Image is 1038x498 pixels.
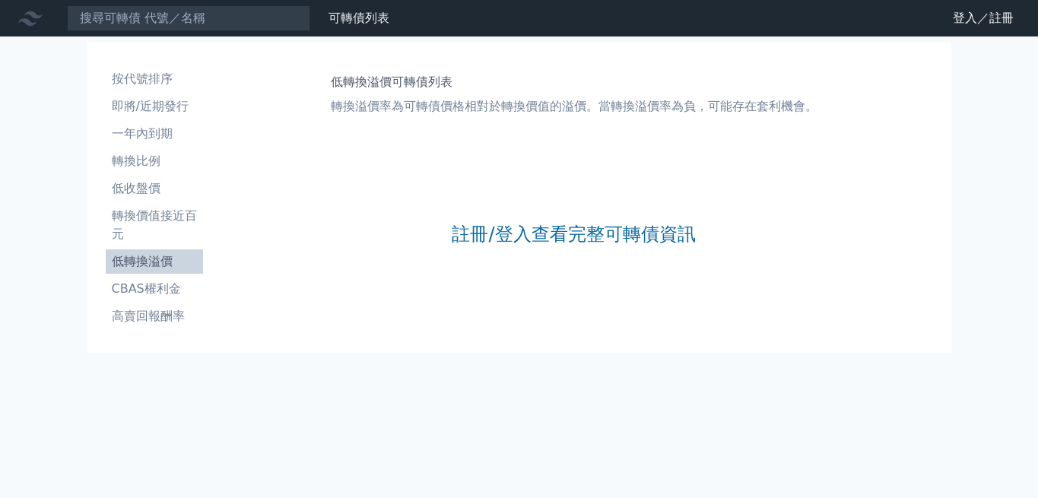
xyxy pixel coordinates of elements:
[331,97,817,116] p: 轉換溢價率為可轉債價格相對於轉換價值的溢價。當轉換溢價率為負，可能存在套利機會。
[331,73,817,91] h1: 低轉換溢價可轉債列表
[106,207,203,243] li: 轉換價值接近百元
[106,122,203,146] a: 一年內到期
[106,125,203,143] li: 一年內到期
[106,176,203,201] a: 低收盤價
[941,6,1026,30] a: 登入／註冊
[329,11,389,25] a: 可轉債列表
[106,252,203,271] li: 低轉換溢價
[106,204,203,246] a: 轉換價值接近百元
[106,277,203,301] a: CBAS權利金
[106,97,203,116] li: 即將/近期發行
[106,179,203,198] li: 低收盤價
[67,5,310,31] input: 搜尋可轉債 代號／名稱
[106,249,203,274] a: 低轉換溢價
[106,149,203,173] a: 轉換比例
[106,94,203,119] a: 即將/近期發行
[452,222,695,246] a: 註冊/登入查看完整可轉債資訊
[106,70,203,88] li: 按代號排序
[106,67,203,91] a: 按代號排序
[106,304,203,328] a: 高賣回報酬率
[106,307,203,325] li: 高賣回報酬率
[106,280,203,298] li: CBAS權利金
[106,152,203,170] li: 轉換比例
